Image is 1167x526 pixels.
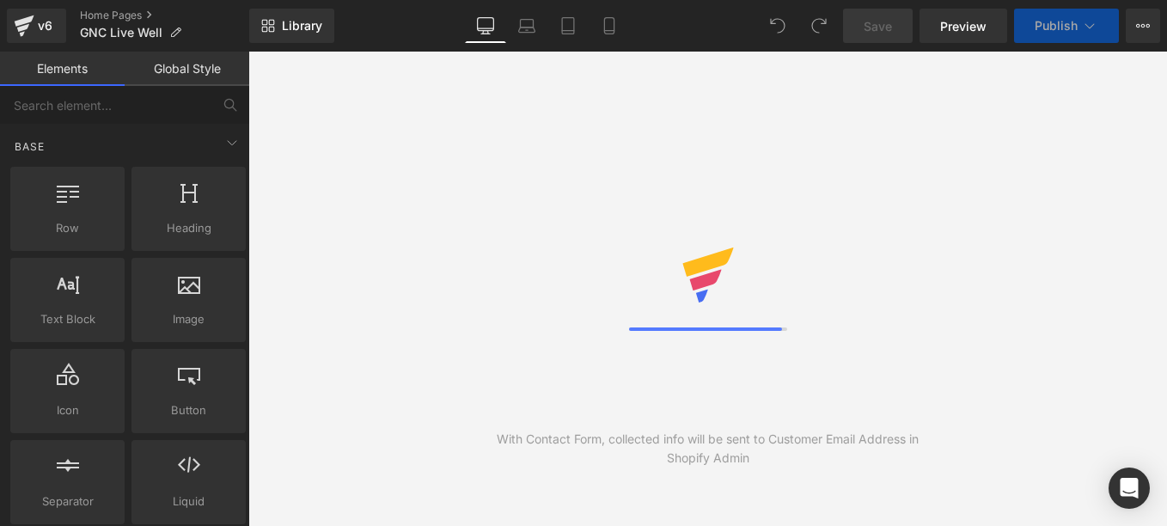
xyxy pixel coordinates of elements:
[15,219,119,237] span: Row
[506,9,547,43] a: Laptop
[34,15,56,37] div: v6
[1109,468,1150,509] div: Open Intercom Messenger
[478,430,938,468] div: With Contact Form, collected info will be sent to Customer Email Address in Shopify Admin
[1014,9,1119,43] button: Publish
[125,52,249,86] a: Global Style
[7,9,66,43] a: v6
[15,492,119,511] span: Separator
[940,17,987,35] span: Preview
[80,9,249,22] a: Home Pages
[1126,9,1160,43] button: More
[137,401,241,419] span: Button
[15,310,119,328] span: Text Block
[80,26,162,40] span: GNC Live Well
[15,401,119,419] span: Icon
[282,18,322,34] span: Library
[465,9,506,43] a: Desktop
[137,310,241,328] span: Image
[864,17,892,35] span: Save
[920,9,1007,43] a: Preview
[137,492,241,511] span: Liquid
[249,9,334,43] a: New Library
[547,9,589,43] a: Tablet
[13,138,46,155] span: Base
[589,9,630,43] a: Mobile
[802,9,836,43] button: Redo
[137,219,241,237] span: Heading
[1035,19,1078,33] span: Publish
[761,9,795,43] button: Undo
